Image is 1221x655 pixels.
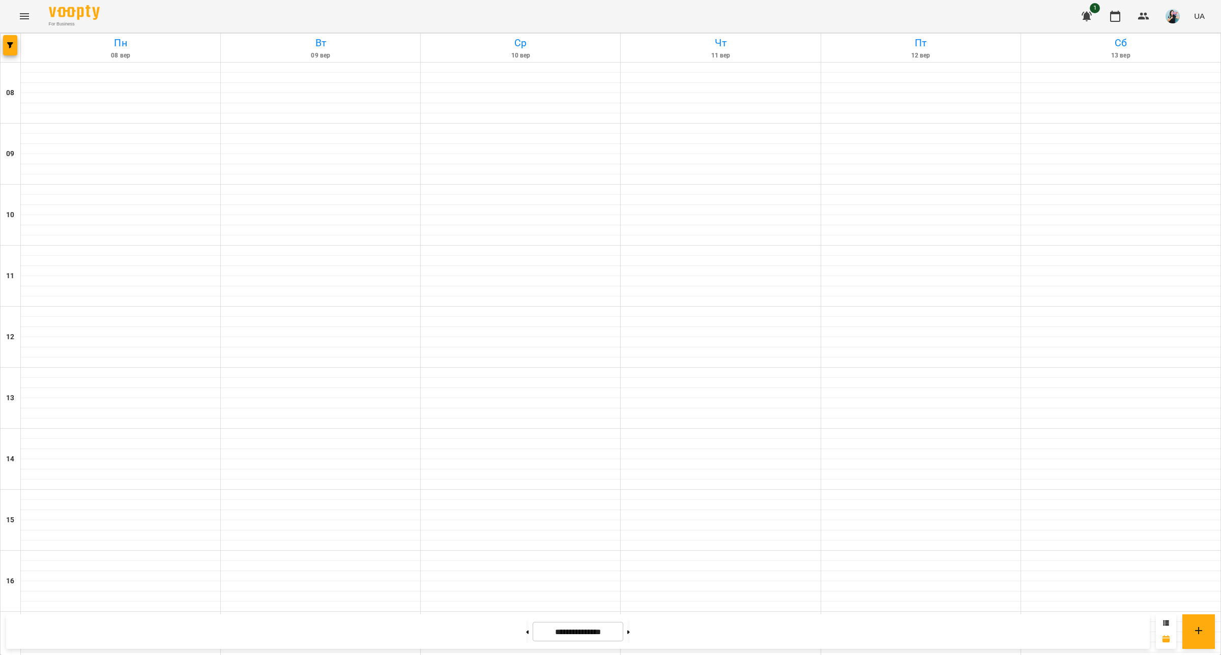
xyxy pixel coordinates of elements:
[1190,7,1209,25] button: UA
[222,35,419,51] h6: Вт
[6,148,14,160] h6: 09
[6,515,14,526] h6: 15
[6,332,14,343] h6: 12
[823,35,1019,51] h6: Пт
[1023,51,1219,61] h6: 13 вер
[1090,3,1100,13] span: 1
[22,51,219,61] h6: 08 вер
[1023,35,1219,51] h6: Сб
[1166,9,1180,23] img: 2498a80441ea744641c5a9678fe7e6ac.jpeg
[49,21,100,27] span: For Business
[222,51,419,61] h6: 09 вер
[622,35,819,51] h6: Чт
[49,5,100,20] img: Voopty Logo
[6,454,14,465] h6: 14
[6,576,14,587] h6: 16
[823,51,1019,61] h6: 12 вер
[12,4,37,28] button: Menu
[6,210,14,221] h6: 10
[6,271,14,282] h6: 11
[622,51,819,61] h6: 11 вер
[22,35,219,51] h6: Пн
[422,35,619,51] h6: Ср
[6,393,14,404] h6: 13
[6,87,14,99] h6: 08
[422,51,619,61] h6: 10 вер
[1194,11,1205,21] span: UA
